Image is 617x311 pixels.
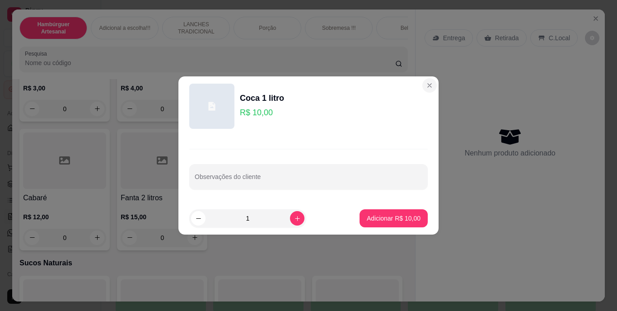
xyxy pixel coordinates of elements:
button: decrease-product-quantity [191,211,206,226]
button: Close [422,78,437,93]
input: Observações do cliente [195,176,422,185]
p: R$ 10,00 [240,106,284,119]
button: Adicionar R$ 10,00 [360,209,428,227]
p: Adicionar R$ 10,00 [367,214,421,223]
button: increase-product-quantity [290,211,304,226]
div: Coca 1 litro [240,92,284,104]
